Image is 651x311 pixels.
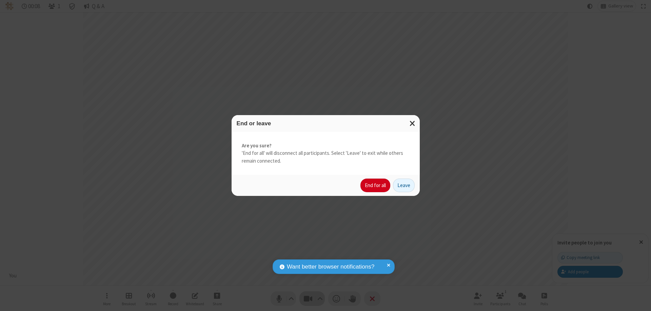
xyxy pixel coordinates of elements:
button: End for all [360,179,390,192]
button: Close modal [406,115,420,132]
h3: End or leave [237,120,415,127]
strong: Are you sure? [242,142,410,150]
div: 'End for all' will disconnect all participants. Select 'Leave' to exit while others remain connec... [232,132,420,175]
button: Leave [393,179,415,192]
span: Want better browser notifications? [287,262,374,271]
